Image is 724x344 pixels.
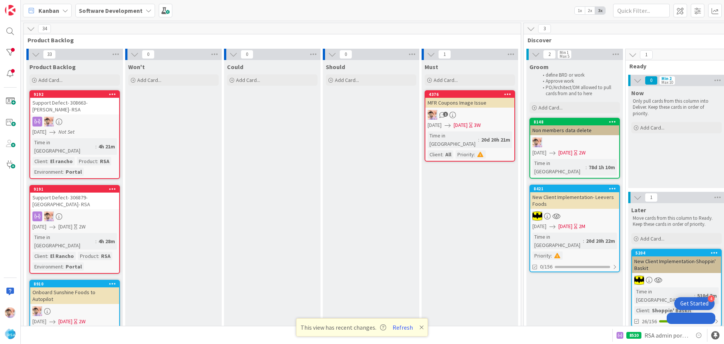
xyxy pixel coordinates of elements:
span: : [694,292,695,300]
div: Client [32,157,47,165]
span: Could [227,63,243,71]
button: Refresh [390,322,416,332]
a: 8421New Client Implementation- Leevers FoodsAC[DATE][DATE]2MTime in [GEOGRAPHIC_DATA]:20d 20h 22m... [529,185,620,272]
div: 8421 [530,185,619,192]
div: Support Defect- 308663- [PERSON_NAME]- RSA [30,98,119,114]
div: 8421 [534,186,619,191]
img: RS [532,137,542,147]
div: 5204 [635,250,721,256]
span: [DATE] [428,121,442,129]
span: Add Card... [137,77,161,83]
div: 8910 [34,281,119,287]
span: Add Card... [640,235,664,242]
div: RS [30,211,119,221]
span: : [63,168,64,176]
img: RS [428,110,437,120]
div: 8421New Client Implementation- Leevers Foods [530,185,619,209]
span: Won't [128,63,145,71]
div: 2M [579,222,585,230]
div: 4376 [429,92,514,97]
div: 5204New Client Implementation-Shoppin' Baskit [632,250,721,273]
span: : [47,252,48,260]
div: El Rancho [48,252,76,260]
span: Add Card... [434,77,458,83]
div: Time in [GEOGRAPHIC_DATA] [634,287,694,304]
div: El rancho [48,157,75,165]
img: Visit kanbanzone.com [5,5,15,15]
div: Min 1 [560,51,569,54]
img: avatar [5,329,15,339]
div: 4h 28m [97,237,117,245]
div: 9191Support Defect- 306879- [GEOGRAPHIC_DATA]- RSA [30,186,119,209]
span: [DATE] [32,318,46,325]
span: 0 [142,50,155,59]
b: Software Development [79,7,143,14]
span: 0 [645,76,658,85]
span: 34 [38,24,51,33]
span: [DATE] [454,121,468,129]
span: : [63,262,64,271]
span: Should [326,63,345,71]
img: AC [634,275,644,285]
div: 9191 [34,187,119,192]
div: AC [530,211,619,221]
span: [DATE] [58,318,72,325]
div: 20d 20h 22m [584,237,617,245]
img: AC [532,211,542,221]
span: [DATE] [558,149,572,157]
a: 5204New Client Implementation-Shoppin' BaskitACTime in [GEOGRAPHIC_DATA]:510d 7mClient:Shoppin' B... [631,249,722,327]
li: PO/Architect/DM allowed to pull cards from and to here [538,85,619,97]
div: Client [32,252,47,260]
div: Portal [64,262,84,271]
span: : [478,136,479,144]
span: [DATE] [32,128,46,136]
div: 8148 [530,119,619,125]
span: 0 [339,50,352,59]
div: Max 5 [560,54,569,58]
div: Portal [64,168,84,176]
div: New Client Implementation-Shoppin' Baskit [632,256,721,273]
div: RS [30,117,119,126]
span: Add Card... [640,124,664,131]
span: Add Card... [335,77,359,83]
div: 20d 20h 21m [479,136,512,144]
span: 0/156 [540,263,552,271]
div: Time in [GEOGRAPHIC_DATA] [428,131,478,148]
span: Later [631,206,646,214]
p: Only pull cards from this column into Deliver. Keep these cards in order of priority. [633,98,720,117]
span: Add Card... [538,104,563,111]
div: Product [77,157,97,165]
div: Priority [456,150,474,159]
span: Kanban [38,6,59,15]
div: 3W [474,121,481,129]
span: : [95,142,97,151]
span: [DATE] [58,223,72,231]
div: All [443,150,453,159]
span: : [97,157,98,165]
span: Product Backlog [29,63,76,71]
span: : [47,157,48,165]
li: define BRD or work [538,72,619,78]
span: 2 [543,50,556,59]
div: 8510 [626,332,641,339]
span: 26/156 [642,318,657,325]
span: : [551,251,552,260]
span: 1 [640,50,653,59]
i: Not Set [58,128,75,135]
div: 8148Non members data delete [530,119,619,135]
div: 4h 21m [97,142,117,151]
div: Time in [GEOGRAPHIC_DATA] [532,159,586,176]
div: 9192Support Defect- 308663- [PERSON_NAME]- RSA [30,91,119,114]
span: 3 [538,24,551,33]
span: 0 [241,50,253,59]
div: 8910 [30,281,119,287]
div: New Client Implementation- Leevers Foods [530,192,619,209]
div: Shoppin' Baskit [650,306,693,315]
div: 4 [708,295,715,302]
div: Product [78,252,98,260]
div: RSA [99,252,112,260]
div: 2W [79,223,86,231]
span: Discover [528,36,721,44]
span: 3x [595,7,605,14]
div: 4376 [425,91,514,98]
